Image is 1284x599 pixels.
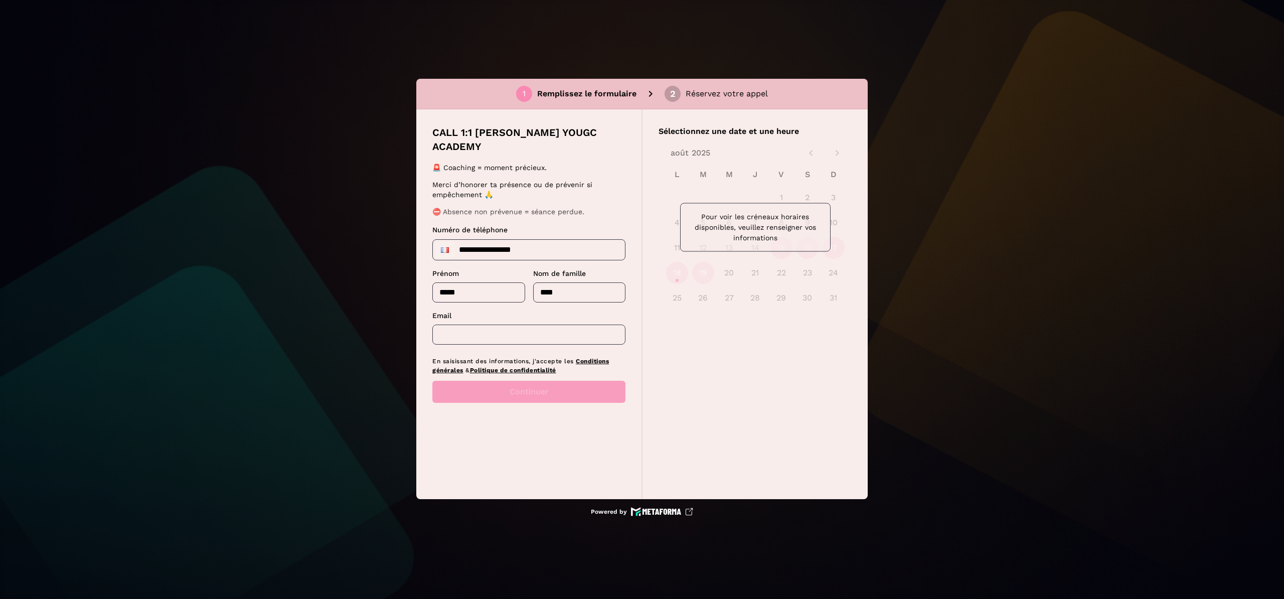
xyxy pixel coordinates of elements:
[670,89,676,98] div: 2
[470,367,556,374] a: Politique de confidentialité
[432,312,451,320] span: Email
[432,163,622,173] p: 🚨 Coaching = moment précieux.
[689,212,822,243] p: Pour voir les créneaux horaires disponibles, veuillez renseigner vos informations
[432,180,622,200] p: Merci d’honorer ta présence ou de prévenir si empêchement 🙏
[591,508,627,516] p: Powered by
[432,207,622,217] p: ⛔ Absence non prévenue = séance perdue.
[432,226,508,234] span: Numéro de téléphone
[686,88,768,100] p: Réservez votre appel
[533,269,586,277] span: Nom de famille
[537,88,636,100] p: Remplissez le formulaire
[465,367,470,374] span: &
[432,269,459,277] span: Prénom
[523,89,526,98] div: 1
[659,125,852,137] p: Sélectionnez une date et une heure
[432,357,625,375] p: En saisissant des informations, j'accepte les
[432,125,625,154] p: CALL 1:1 [PERSON_NAME] YOUGC ACADEMY
[435,242,455,258] div: France: + 33
[432,358,609,374] a: Conditions générales
[591,507,693,516] a: Powered by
